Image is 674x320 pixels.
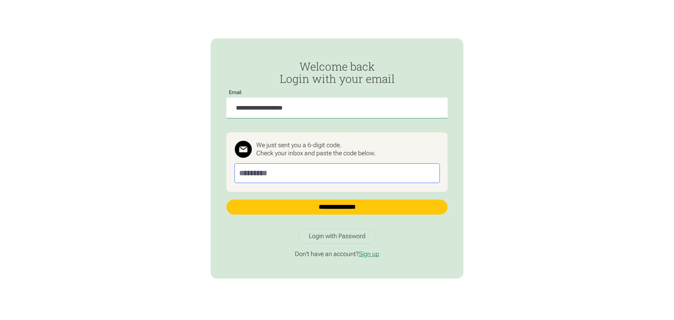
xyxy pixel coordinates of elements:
label: Email [226,90,244,96]
form: Passwordless Login [226,60,448,222]
a: Sign up [359,250,379,257]
h2: Welcome back Login with your email [226,60,448,85]
div: We just sent you a 6-digit code. Check your inbox and paste the code below. [256,141,376,157]
div: Login with Password [309,232,365,240]
p: Don't have an account? [226,250,448,258]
